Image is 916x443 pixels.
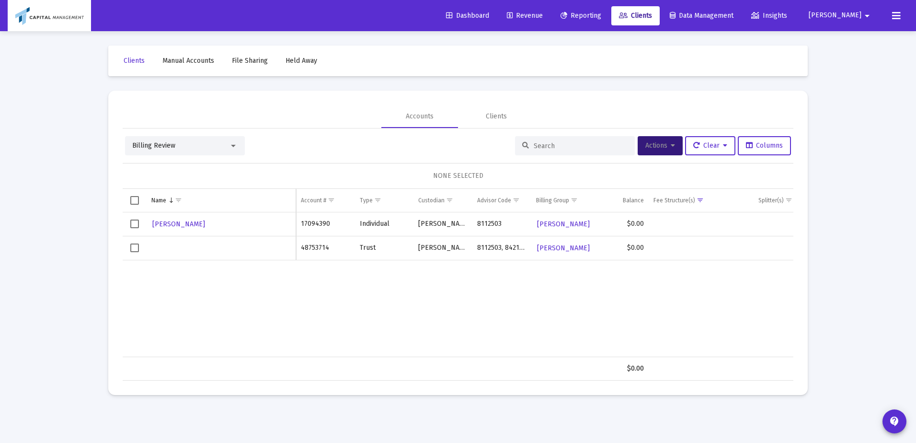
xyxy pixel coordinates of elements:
div: Custodian [418,197,445,204]
span: Clients [124,57,145,65]
button: Clear [685,136,735,155]
td: $0.00 [590,212,649,236]
td: Individual [355,212,414,236]
div: Name [151,197,166,204]
span: [PERSON_NAME] Household [537,220,625,228]
div: Billing Group [536,197,569,204]
span: Show filter options for column 'Billing Group' [571,197,578,204]
a: Data Management [662,6,741,25]
span: Show filter options for column 'Splitter(s)' [785,197,792,204]
div: Select row [130,244,139,252]
span: Held Away [286,57,317,65]
img: Dashboard [15,6,84,25]
td: 8112503, 8421278 [472,236,531,260]
a: Insights [744,6,795,25]
span: Columns [746,141,783,150]
mat-icon: contact_support [889,416,900,427]
span: Clients [619,12,652,20]
a: [PERSON_NAME] Household [536,241,626,255]
td: [PERSON_NAME] [413,236,472,260]
a: Clients [611,6,660,25]
button: [PERSON_NAME] [797,6,884,25]
span: Show filter options for column 'Custodian' [446,197,453,204]
td: Column Type [355,189,414,212]
td: 17094390 [296,212,355,236]
a: Dashboard [438,6,497,25]
a: Clients [116,51,152,70]
td: [PERSON_NAME] [413,212,472,236]
span: Insights [751,12,787,20]
td: Column Account # [296,189,355,212]
div: Select row [130,220,139,228]
td: Trust [355,236,414,260]
div: Splitter(s) [758,197,784,204]
td: Column Balance [590,189,649,212]
span: Actions [645,141,675,150]
a: Held Away [278,51,325,70]
span: [PERSON_NAME] Household [537,244,625,252]
span: Show filter options for column 'Fee Structure(s)' [697,197,704,204]
button: [PERSON_NAME] [151,217,206,231]
div: Advisor Code [477,197,511,204]
div: NONE SELECTED [130,171,786,181]
div: Balance [623,197,644,204]
div: Fee Structure(s) [653,197,695,204]
td: Column Billing Group [531,189,590,212]
span: Show filter options for column 'Type' [374,197,381,204]
span: [PERSON_NAME] [809,12,861,20]
span: Show filter options for column 'Advisor Code' [513,197,520,204]
span: File Sharing [232,57,268,65]
span: Billing Review [132,141,175,150]
span: Show filter options for column 'Account #' [328,197,335,204]
td: Column Splitter(s) [754,189,813,212]
a: [PERSON_NAME] Household [536,217,626,231]
button: Columns [738,136,791,155]
td: 48753714 [296,236,355,260]
div: Accounts [406,112,434,121]
span: Revenue [507,12,543,20]
span: Data Management [670,12,733,20]
button: Actions [638,136,683,155]
input: Search [534,142,628,150]
div: Account # [301,197,326,204]
div: Clients [486,112,507,121]
span: [PERSON_NAME] [152,220,205,228]
a: Reporting [553,6,609,25]
td: $0.00 [590,236,649,260]
mat-icon: arrow_drop_down [861,6,873,25]
div: Type [360,197,373,204]
td: Column Advisor Code [472,189,531,212]
span: Manual Accounts [162,57,214,65]
span: Dashboard [446,12,489,20]
td: 8112503 [472,212,531,236]
a: Manual Accounts [155,51,222,70]
span: Show filter options for column 'Name' [175,197,182,204]
div: $0.00 [595,364,644,373]
span: Reporting [561,12,601,20]
td: Column Fee Structure(s) [649,189,754,212]
span: Clear [693,141,727,150]
td: Column Custodian [413,189,472,212]
a: File Sharing [224,51,275,70]
div: Data grid [123,189,793,381]
a: Revenue [499,6,550,25]
td: Column Name [147,189,296,212]
div: Select all [130,196,139,205]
